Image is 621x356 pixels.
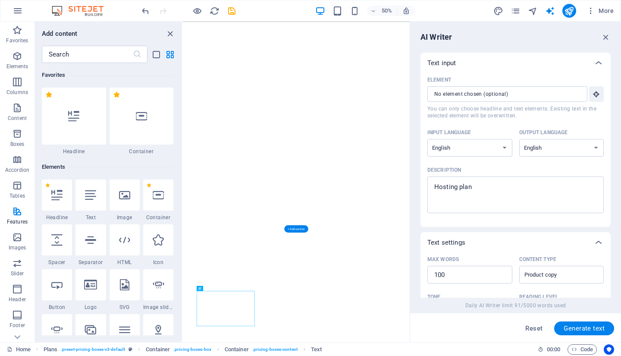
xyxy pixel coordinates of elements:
[583,4,617,18] button: More
[140,6,151,16] button: undo
[493,6,504,16] button: design
[210,6,220,16] i: Reload page
[528,6,538,16] i: Navigator
[42,180,72,221] div: Headline
[420,53,611,73] div: Text input
[367,6,398,16] button: 50%
[110,148,174,155] span: Container
[143,180,173,221] div: Container
[562,4,576,18] button: publish
[9,244,26,251] p: Images
[110,180,140,221] div: Image
[75,180,106,221] div: Text
[511,6,521,16] i: Pages (Ctrl+Alt+S)
[568,344,597,355] button: Code
[45,91,53,98] span: Remove from favorites
[427,139,512,157] select: Input language
[545,6,555,16] i: AI Writer
[511,6,521,16] button: pages
[571,344,593,355] span: Code
[427,266,512,284] input: Max words
[9,322,25,329] p: Footer
[604,344,614,355] button: Usercentrics
[525,325,543,332] span: Reset
[61,344,125,355] span: . preset-pricing-boxes-v3-default
[110,259,140,266] span: HTML
[5,167,29,173] p: Accordion
[8,115,27,122] p: Content
[9,192,25,199] p: Tables
[586,6,614,15] span: More
[427,238,465,247] p: Text settings
[42,259,72,266] span: Spacer
[75,224,106,266] div: Separator
[42,162,173,172] h6: Elements
[110,269,140,311] div: SVG
[209,6,220,16] button: reload
[225,344,249,355] span: Click to select. Double-click to edit
[538,344,561,355] h6: Session time
[75,214,106,221] span: Text
[45,183,50,188] span: Remove from favorites
[427,86,581,102] input: ElementYou can only choose headline and text elements. Existing text in the selected element will...
[493,6,503,16] i: Design (Ctrl+Alt+Y)
[42,88,106,155] div: Headline
[42,224,72,266] div: Spacer
[129,347,132,352] i: This element is a customizable preset
[522,268,587,281] input: Content typeClear
[42,214,72,221] span: Headline
[42,28,78,39] h6: Add content
[42,70,173,80] h6: Favorites
[151,49,161,60] button: list-view
[420,73,611,227] div: Text input
[402,7,410,15] i: On resize automatically adjust zoom level to fit chosen device.
[75,269,106,311] div: Logo
[553,346,554,353] span: :
[110,214,140,221] span: Image
[545,6,555,16] button: text_generator
[420,232,611,253] div: Text settings
[110,304,140,311] span: SVG
[143,214,173,221] span: Container
[113,91,120,98] span: Remove from favorites
[146,344,170,355] span: Click to select. Double-click to edit
[519,256,556,263] p: Content type
[589,86,604,102] button: ElementYou can only choose headline and text elements. Existing text in the selected element will...
[427,76,451,83] p: Element
[42,148,106,155] span: Headline
[6,37,28,44] p: Favorites
[50,6,114,16] img: Editor Logo
[521,321,547,335] button: Reset
[465,302,566,309] span: Daily AI Writer limit 91/5000 words used
[284,225,308,232] div: + Add section
[519,129,568,136] p: Output language
[143,269,173,311] div: Image slider
[427,105,604,119] span: You can only choose headline and text elements. Existing text in the selected element will be ove...
[147,183,151,188] span: Remove from favorites
[7,218,28,225] p: Features
[427,59,456,67] p: Text input
[42,46,133,63] input: Search
[427,129,471,136] p: Input language
[420,32,452,42] h6: AI Writer
[6,63,28,70] p: Elements
[311,344,322,355] span: Click to select. Double-click to edit
[252,344,298,355] span: . pricing-boxes-content
[165,28,175,39] button: close panel
[173,344,211,355] span: . pricing-boxes-box
[75,259,106,266] span: Separator
[42,304,72,311] span: Button
[564,6,574,16] i: Publish
[380,6,394,16] h6: 50%
[432,181,599,209] textarea: Description
[6,89,28,96] p: Columns
[427,256,459,263] p: Max words
[519,293,558,300] p: Reading level
[11,270,24,277] p: Slider
[226,6,237,16] button: save
[141,6,151,16] i: Undo: Add element (Ctrl+Z)
[165,49,175,60] button: grid-view
[7,344,31,355] a: Home
[110,224,140,266] div: HTML
[75,304,106,311] span: Logo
